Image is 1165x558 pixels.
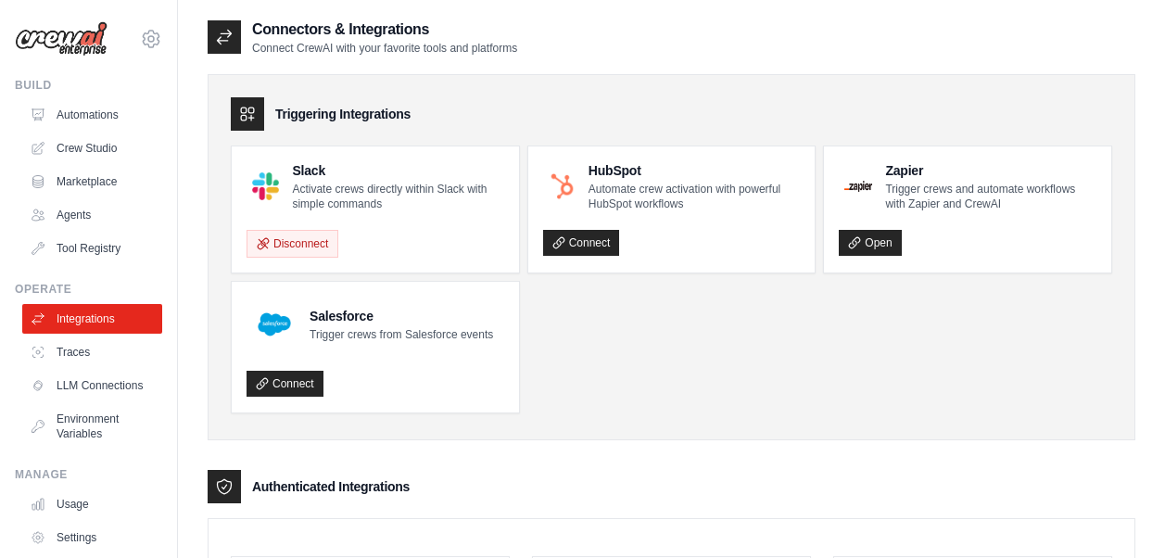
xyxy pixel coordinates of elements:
img: Slack Logo [252,172,279,199]
h4: Slack [292,161,503,180]
a: Connect [247,371,323,397]
img: Salesforce Logo [252,302,297,347]
img: HubSpot Logo [549,172,576,199]
p: Connect CrewAI with your favorite tools and platforms [252,41,517,56]
p: Trigger crews from Salesforce events [310,327,493,342]
div: Operate [15,282,162,297]
a: Tool Registry [22,234,162,263]
p: Automate crew activation with powerful HubSpot workflows [589,182,801,211]
p: Trigger crews and automate workflows with Zapier and CrewAI [885,182,1096,211]
a: Settings [22,523,162,552]
img: Logo [15,21,108,57]
div: Manage [15,467,162,482]
img: Zapier Logo [844,181,872,192]
a: Agents [22,200,162,230]
h4: Zapier [885,161,1096,180]
a: Automations [22,100,162,130]
a: Traces [22,337,162,367]
a: Integrations [22,304,162,334]
a: Crew Studio [22,133,162,163]
h4: HubSpot [589,161,801,180]
h4: Salesforce [310,307,493,325]
a: Open [839,230,901,256]
h3: Authenticated Integrations [252,477,410,496]
h3: Triggering Integrations [275,105,411,123]
h2: Connectors & Integrations [252,19,517,41]
p: Activate crews directly within Slack with simple commands [292,182,503,211]
button: Disconnect [247,230,338,258]
a: Marketplace [22,167,162,197]
a: LLM Connections [22,371,162,400]
a: Usage [22,489,162,519]
a: Connect [543,230,620,256]
a: Environment Variables [22,404,162,449]
div: Build [15,78,162,93]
